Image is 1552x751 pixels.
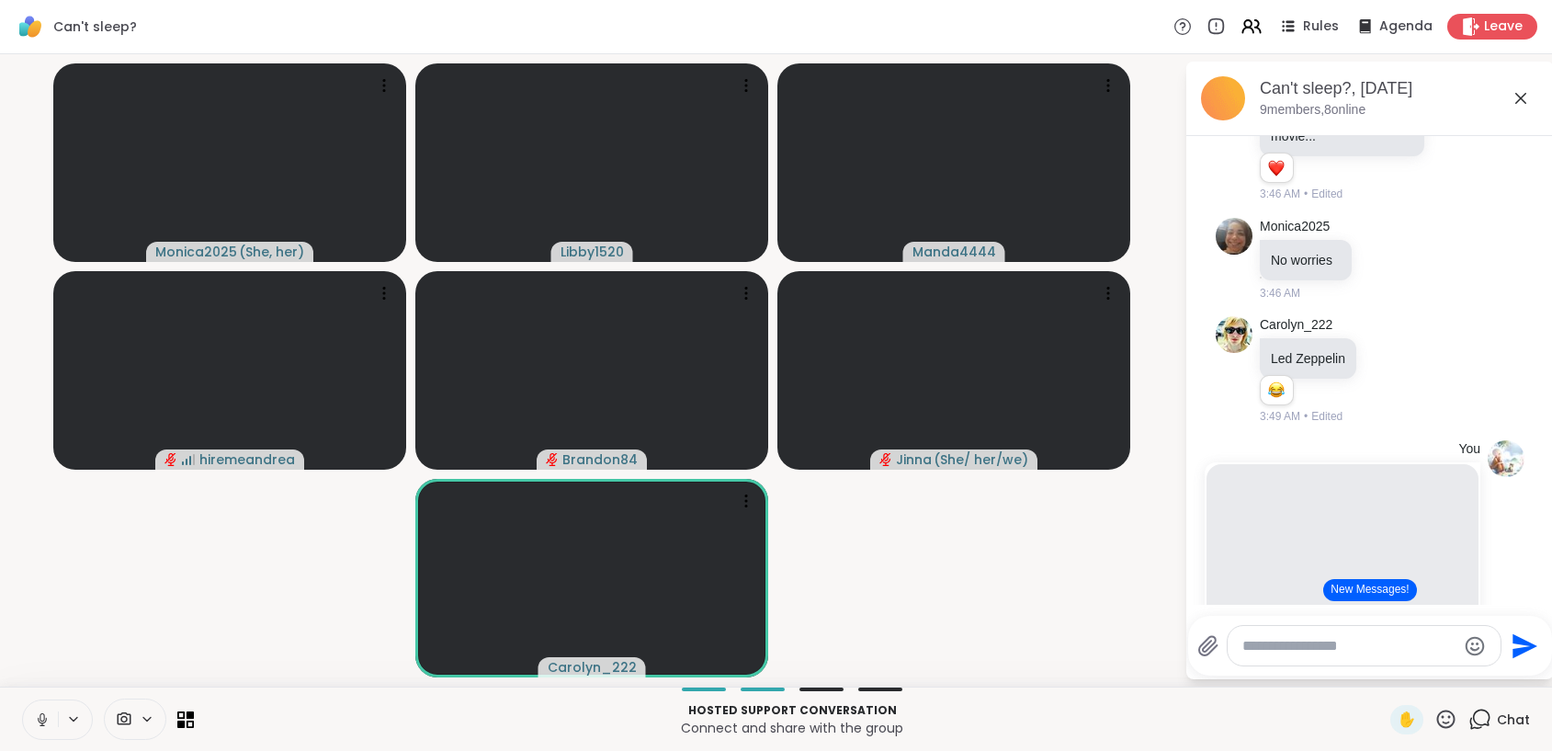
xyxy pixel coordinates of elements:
[879,453,892,466] span: audio-muted
[1303,17,1339,36] span: Rules
[1271,349,1345,368] p: Led Zeppelin
[1206,464,1478,711] iframe: Shut Fuck Mountain
[1271,251,1341,269] p: No worries
[1458,440,1480,459] h4: You
[1311,186,1342,202] span: Edited
[164,453,177,466] span: audio-muted
[199,450,295,469] span: hiremeandrea
[155,243,237,261] span: Monica2025
[562,450,638,469] span: Brandon84
[239,243,304,261] span: ( She, her )
[205,719,1379,737] p: Connect and share with the group
[53,17,137,36] span: Can't sleep?
[1260,77,1539,100] div: Can't sleep?, [DATE]
[561,243,624,261] span: Libby1520
[1464,635,1486,657] button: Emoji picker
[1260,101,1365,119] p: 9 members, 8 online
[1484,17,1523,36] span: Leave
[1379,17,1433,36] span: Agenda
[1497,711,1530,729] span: Chat
[1216,316,1252,353] img: https://sharewell-space-live.sfo3.digitaloceanspaces.com/user-generated/0d92a1c0-b5fe-436d-b9ab-5...
[1266,161,1286,176] button: Reactions: love
[1242,637,1456,655] textarea: Type your message
[1201,76,1245,120] img: Can't sleep?, Oct 11
[1398,709,1416,731] span: ✋
[912,243,996,261] span: Manda4444
[896,450,932,469] span: Jinna
[1304,186,1308,202] span: •
[205,702,1379,719] p: Hosted support conversation
[1260,408,1300,425] span: 3:49 AM
[1260,186,1300,202] span: 3:46 AM
[1304,408,1308,425] span: •
[1488,440,1524,477] img: https://sharewell-space-live.sfo3.digitaloceanspaces.com/user-generated/22027137-b181-4a8c-aa67-6...
[1260,285,1300,302] span: 3:46 AM
[1261,376,1293,405] div: Reaction list
[1216,218,1252,255] img: https://sharewell-space-live.sfo3.digitaloceanspaces.com/user-generated/41d32855-0ec4-4264-b983-4...
[15,11,46,42] img: ShareWell Logomark
[1311,408,1342,425] span: Edited
[1266,383,1286,398] button: Reactions: haha
[1260,218,1330,236] a: Monica2025
[1260,316,1332,335] a: Carolyn_222
[546,453,559,466] span: audio-muted
[1501,625,1543,666] button: Send
[934,450,1028,469] span: ( She/ her/we )
[1261,154,1293,183] div: Reaction list
[548,658,637,677] span: Carolyn_222
[1323,579,1416,601] button: New Messages!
